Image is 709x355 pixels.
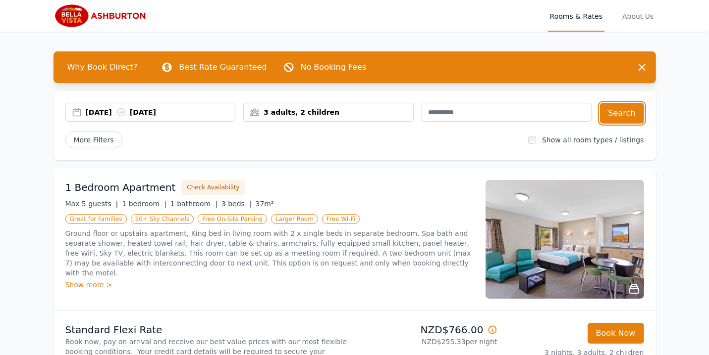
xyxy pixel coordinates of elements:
span: 3 beds | [221,200,252,208]
img: Bella Vista Ashburton [54,4,149,28]
p: NZD$255.33 per night [359,337,497,347]
span: 1 bedroom | [122,200,166,208]
span: Larger Room [271,214,318,224]
div: [DATE] [DATE] [86,107,235,117]
span: Great for Families [65,214,127,224]
span: Free Wi-Fi [322,214,360,224]
p: Standard Flexi Rate [65,323,351,337]
button: Book Now [588,323,644,344]
span: Max 5 guests | [65,200,118,208]
span: 1 bathroom | [170,200,218,208]
span: Free On-Site Parking [198,214,267,224]
label: Show all room types / listings [542,136,644,144]
h3: 1 Bedroom Apartment [65,180,176,194]
span: 50+ Sky Channels [131,214,194,224]
button: Search [600,103,644,124]
span: 37m² [256,200,274,208]
div: 3 adults, 2 children [244,107,413,117]
span: More Filters [65,132,122,148]
div: Show more > [65,280,474,290]
p: Best Rate Guaranteed [179,61,267,73]
p: No Booking Fees [301,61,367,73]
button: Check Availability [181,180,245,195]
p: NZD$766.00 [359,323,497,337]
span: Why Book Direct? [59,57,146,77]
p: Ground floor or upstairs apartment, King bed in living room with 2 x single beds in separate bedr... [65,228,474,278]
